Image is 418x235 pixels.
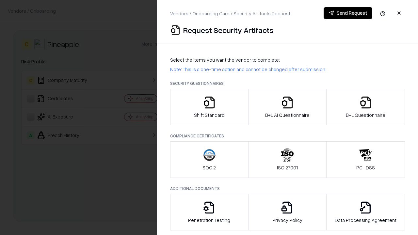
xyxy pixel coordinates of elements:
p: Additional Documents [170,186,405,191]
button: B+L AI Questionnaire [248,89,327,125]
p: Note: This is a one-time action and cannot be changed after submission. [170,66,405,73]
p: Shift Standard [194,112,225,118]
button: B+L Questionnaire [326,89,405,125]
p: B+L Questionnaire [346,112,385,118]
button: Data Processing Agreement [326,194,405,230]
p: SOC 2 [202,164,216,171]
p: PCI-DSS [356,164,375,171]
p: Request Security Artifacts [183,25,273,35]
button: SOC 2 [170,141,249,178]
p: ISO 27001 [277,164,298,171]
p: Compliance Certificates [170,133,405,139]
p: Vendors / Onboarding Card / Security Artifacts Request [170,10,290,17]
button: Penetration Testing [170,194,249,230]
button: ISO 27001 [248,141,327,178]
p: Security Questionnaires [170,81,405,86]
p: Data Processing Agreement [335,217,396,224]
p: Penetration Testing [188,217,230,224]
button: Send Request [324,7,372,19]
button: Shift Standard [170,89,249,125]
p: Select the items you want the vendor to complete: [170,56,405,63]
button: Privacy Policy [248,194,327,230]
p: B+L AI Questionnaire [265,112,310,118]
p: Privacy Policy [272,217,302,224]
button: PCI-DSS [326,141,405,178]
